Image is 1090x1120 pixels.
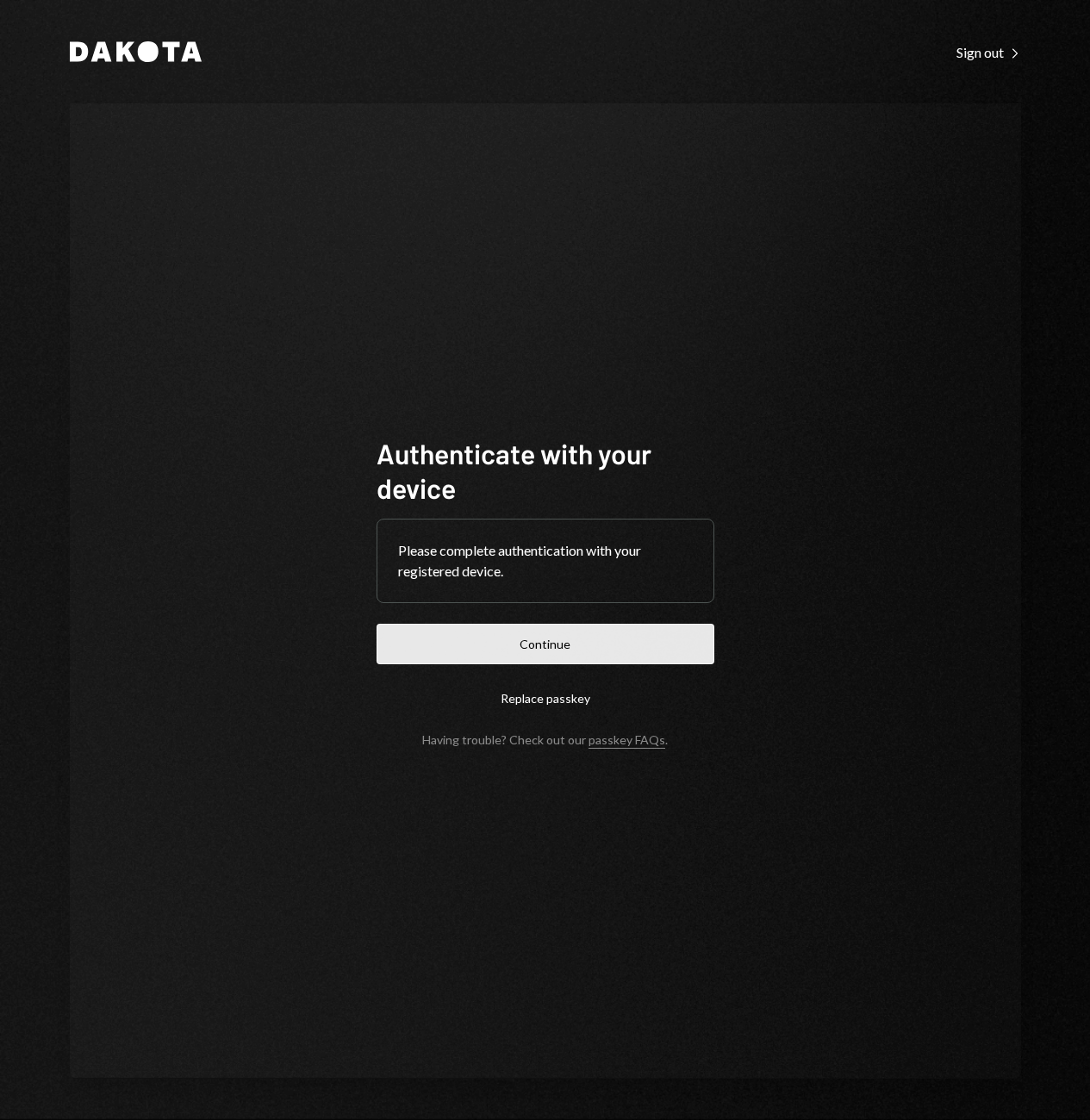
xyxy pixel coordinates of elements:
button: Replace passkey [377,678,714,719]
a: passkey FAQs [589,732,665,749]
a: Sign out [956,42,1021,61]
button: Continue [377,624,714,664]
div: Please complete authentication with your registered device. [398,540,693,582]
div: Having trouble? Check out our . [422,732,668,747]
h1: Authenticate with your device [377,436,714,505]
div: Sign out [956,44,1021,61]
